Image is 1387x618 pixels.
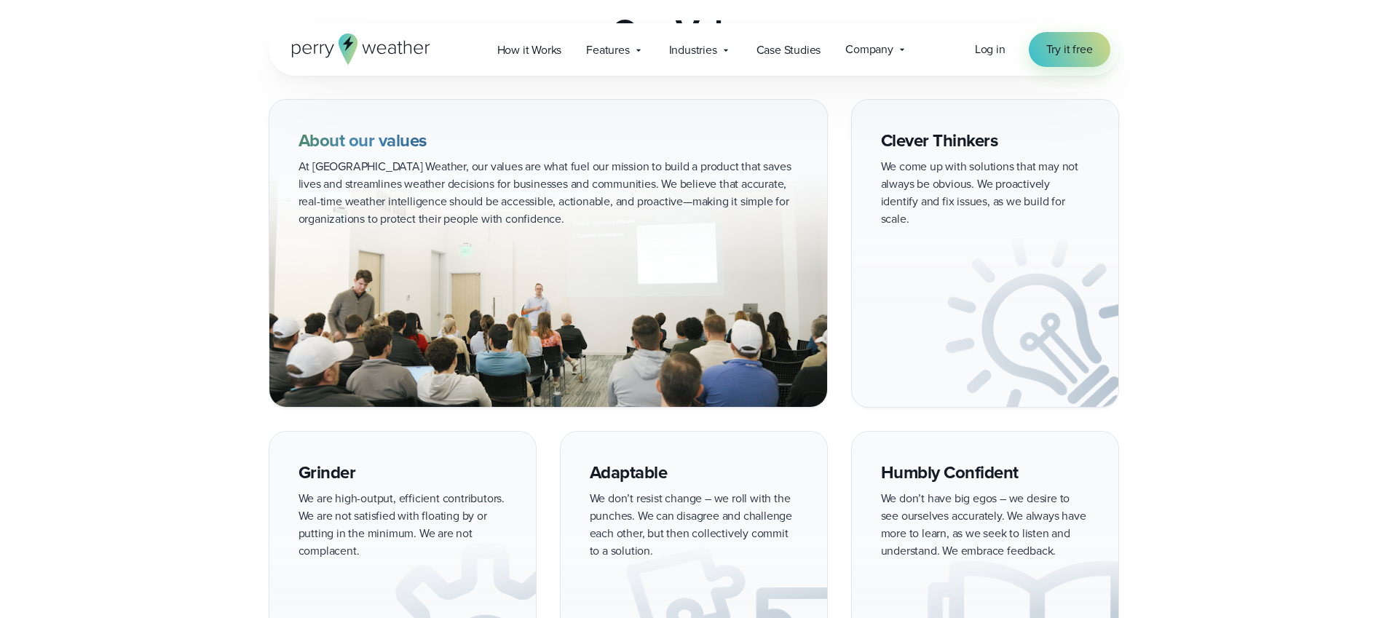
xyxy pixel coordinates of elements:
[612,12,775,52] h2: Our Values
[586,41,629,59] span: Features
[1046,41,1093,58] span: Try it free
[1029,32,1110,67] a: Try it free
[669,41,717,59] span: Industries
[497,41,562,59] span: How it Works
[744,35,834,65] a: Case Studies
[269,172,827,407] img: All Hands Company Meeting
[756,41,821,59] span: Case Studies
[485,35,574,65] a: How it Works
[975,41,1005,58] a: Log in
[845,41,893,58] span: Company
